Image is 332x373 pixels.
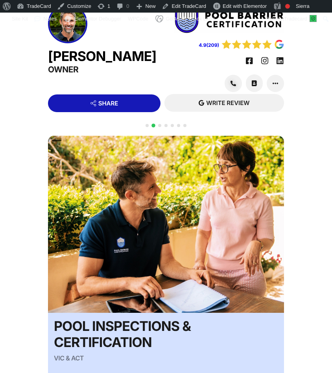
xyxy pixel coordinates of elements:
a: SHARE [48,94,160,112]
a: WRITE REVIEW [164,94,284,112]
span: Go to slide 7 [183,124,186,127]
span: Go to slide 6 [177,124,180,127]
a: Notes [31,13,60,25]
span: Go to slide 4 [164,124,168,127]
a: WPCode [125,13,151,25]
div: Focus keyphrase not set [285,4,290,9]
a: Howdy, [265,13,320,25]
span: Go to slide 5 [171,124,174,127]
h2: Pool Inspections & Certification [54,319,278,351]
span: Site Kit [12,16,28,22]
div: Elementor Debugger [60,13,125,25]
span: Edit with Elementor [223,3,267,9]
span: WRITE REVIEW [206,100,249,106]
span: GoDaddy Quick Links [166,13,215,25]
span: Go to slide 1 [146,124,149,127]
span: Go to slide 2 [151,124,155,127]
h3: Owner [48,65,166,75]
span: Go to slide 3 [158,124,161,127]
h5: VIC & ACT [54,354,278,363]
span: Tradecard [284,16,307,22]
h2: [PERSON_NAME] [48,49,166,65]
span: SHARE [98,100,118,106]
a: 4.9(209) [199,42,219,48]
